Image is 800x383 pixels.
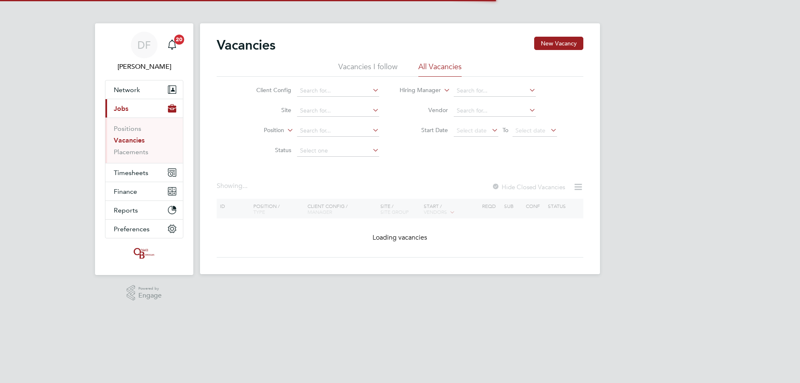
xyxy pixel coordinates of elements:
[105,247,183,260] a: Go to home page
[105,32,183,72] a: DF[PERSON_NAME]
[114,206,138,214] span: Reports
[338,62,397,77] li: Vacancies I follow
[174,35,184,45] span: 20
[534,37,583,50] button: New Vacancy
[114,125,141,133] a: Positions
[105,220,183,238] button: Preferences
[132,247,156,260] img: oneillandbrennan-logo-retina.png
[114,148,148,156] a: Placements
[400,126,448,134] label: Start Date
[105,182,183,200] button: Finance
[492,183,565,191] label: Hide Closed Vacancies
[400,106,448,114] label: Vendor
[114,105,128,113] span: Jobs
[217,37,275,53] h2: Vacancies
[393,86,441,95] label: Hiring Manager
[454,85,536,97] input: Search for...
[127,285,162,301] a: Powered byEngage
[297,85,379,97] input: Search for...
[418,62,462,77] li: All Vacancies
[105,99,183,118] button: Jobs
[138,292,162,299] span: Engage
[114,169,148,177] span: Timesheets
[243,146,291,154] label: Status
[297,125,379,137] input: Search for...
[105,62,183,72] span: Dan Fry
[114,188,137,195] span: Finance
[297,145,379,157] input: Select one
[242,182,247,190] span: ...
[114,136,145,144] a: Vacancies
[236,126,284,135] label: Position
[243,86,291,94] label: Client Config
[217,182,249,190] div: Showing
[515,127,545,134] span: Select date
[105,80,183,99] button: Network
[105,201,183,219] button: Reports
[95,23,193,275] nav: Main navigation
[297,105,379,117] input: Search for...
[164,32,180,58] a: 20
[500,125,511,135] span: To
[105,118,183,163] div: Jobs
[138,285,162,292] span: Powered by
[454,105,536,117] input: Search for...
[457,127,487,134] span: Select date
[114,225,150,233] span: Preferences
[243,106,291,114] label: Site
[114,86,140,94] span: Network
[105,163,183,182] button: Timesheets
[137,40,151,50] span: DF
